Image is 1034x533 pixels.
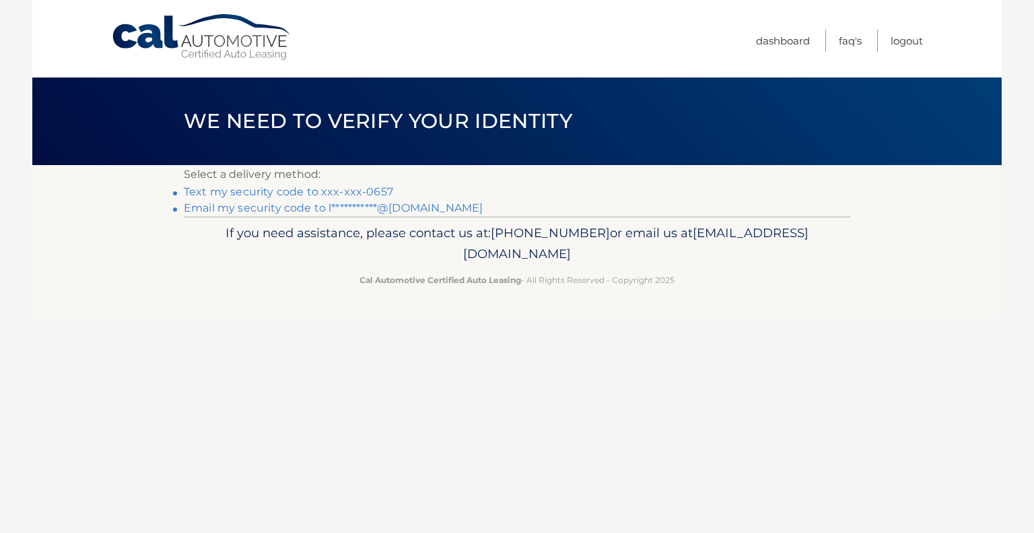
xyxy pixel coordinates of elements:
[193,222,841,265] p: If you need assistance, please contact us at: or email us at
[359,275,521,285] strong: Cal Automotive Certified Auto Leasing
[184,108,572,133] span: We need to verify your identity
[184,185,393,198] a: Text my security code to xxx-xxx-0657
[193,273,841,287] p: - All Rights Reserved - Copyright 2025
[839,30,862,52] a: FAQ's
[756,30,810,52] a: Dashboard
[491,225,610,241] span: [PHONE_NUMBER]
[184,165,850,184] p: Select a delivery method:
[891,30,923,52] a: Logout
[111,13,293,61] a: Cal Automotive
